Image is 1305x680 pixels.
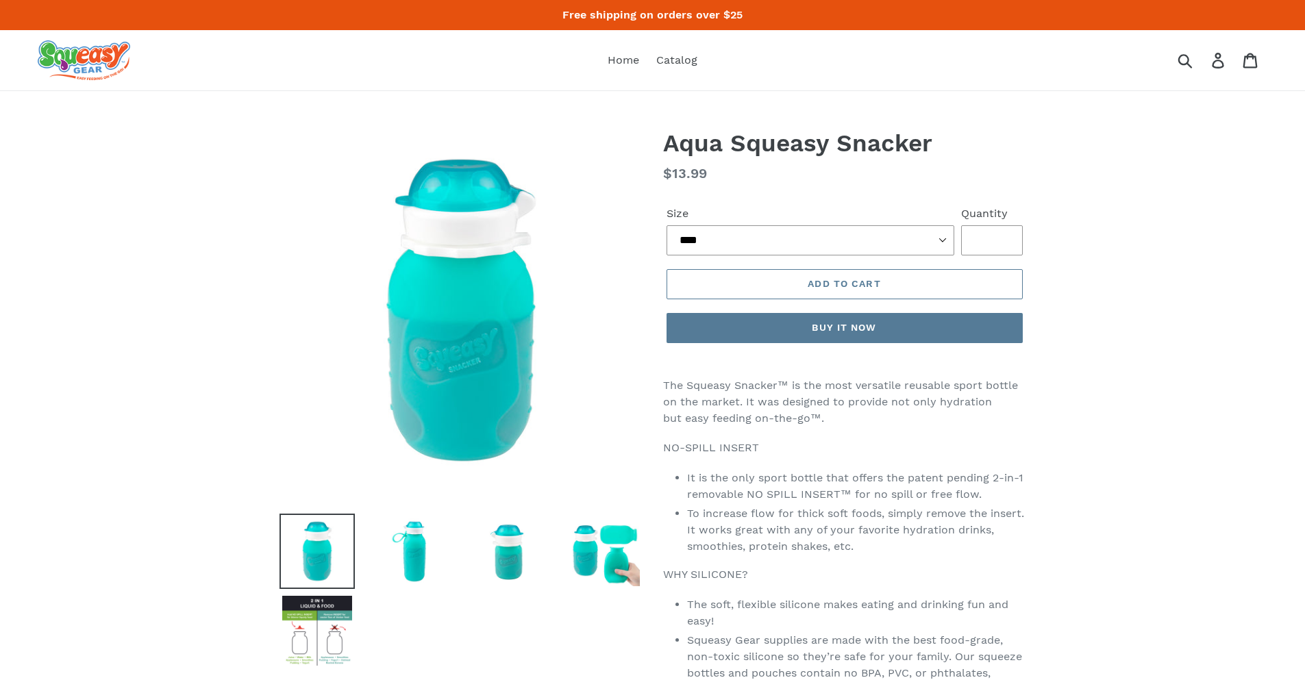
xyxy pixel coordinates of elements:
[663,440,1026,456] p: NO-SPILL INSERT
[601,50,646,71] a: Home
[649,50,704,71] a: Catalog
[667,269,1023,299] button: Add to cart
[1182,45,1220,75] input: Search
[663,165,707,181] span: $13.99
[663,377,1026,427] p: The Squeasy Snacker™ is the most versatile reusable sport bottle on the market. It was designed t...
[663,566,1026,583] p: WHY SILICONE?
[282,131,640,489] img: Aqua Squeasy Snacker
[471,514,547,589] img: Load image into Gallery viewer, Aqua Squeasy Snacker
[567,514,643,589] img: Load image into Gallery viewer, Aqua Squeasy Snacker
[38,40,130,80] img: squeasy gear snacker portable food pouch
[667,313,1023,343] button: Buy it now
[961,205,1023,222] label: Quantity
[808,278,880,289] span: Add to cart
[667,205,954,222] label: Size
[279,514,355,589] img: Load image into Gallery viewer, Aqua Squeasy Snacker
[687,470,1026,503] li: It is the only sport bottle that offers the patent pending 2-in-1 removable NO SPILL INSERT™ for ...
[608,53,639,67] span: Home
[663,129,1026,158] h1: Aqua Squeasy Snacker
[656,53,697,67] span: Catalog
[279,593,355,668] img: Load image into Gallery viewer, Aqua Squeasy Snacker
[375,514,451,589] img: Load image into Gallery viewer, Aqua Squeasy Snacker
[687,596,1026,629] li: The soft, flexible silicone makes eating and drinking fun and easy!
[687,505,1026,555] li: To increase flow for thick soft foods, simply remove the insert. It works great with any of your ...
